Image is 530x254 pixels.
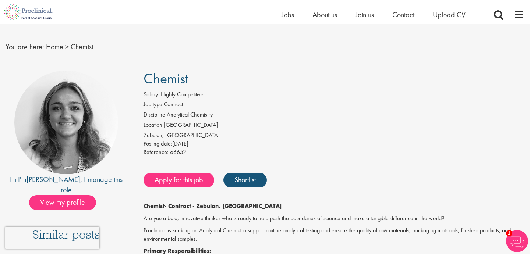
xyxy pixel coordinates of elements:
p: Are you a bold, innovative thinker who is ready to help push the boundaries of science and make a... [144,214,524,223]
p: Proclinical is seeking an Analytical Chemist to support routine analytical testing and ensure the... [144,226,524,243]
a: breadcrumb link [46,42,63,51]
img: imeage of recruiter Jackie Cerchio [14,71,118,174]
li: [GEOGRAPHIC_DATA] [144,121,524,131]
span: > [65,42,69,51]
span: 66652 [170,148,186,156]
a: [PERSON_NAME] [26,175,80,184]
span: 1 [506,230,512,236]
a: Jobs [282,10,294,19]
img: Chatbot [506,230,528,252]
a: Apply for this job [144,173,214,187]
label: Reference: [144,148,169,157]
span: Chemist [71,42,93,51]
strong: - Contract - Zebulon, [GEOGRAPHIC_DATA] [165,202,282,210]
label: Location: [144,121,164,129]
div: [DATE] [144,140,524,148]
div: Zebulon, [GEOGRAPHIC_DATA] [144,131,524,140]
label: Job type: [144,100,164,109]
label: Salary: [144,90,159,99]
strong: Chemist [144,202,165,210]
a: Upload CV [433,10,466,19]
label: Discipline: [144,111,167,119]
a: Join us [356,10,374,19]
span: Posting date: [144,140,172,147]
div: Hi I'm , I manage this role [6,174,127,195]
span: Highly Competitive [161,90,204,98]
a: Contact [392,10,414,19]
a: View my profile [29,197,103,206]
li: Contract [144,100,524,111]
span: You are here: [6,42,44,51]
a: Shortlist [223,173,267,187]
span: Chemist [144,69,188,88]
span: View my profile [29,195,96,210]
li: Analytical Chemistry [144,111,524,121]
a: About us [312,10,337,19]
iframe: reCAPTCHA [5,227,99,249]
